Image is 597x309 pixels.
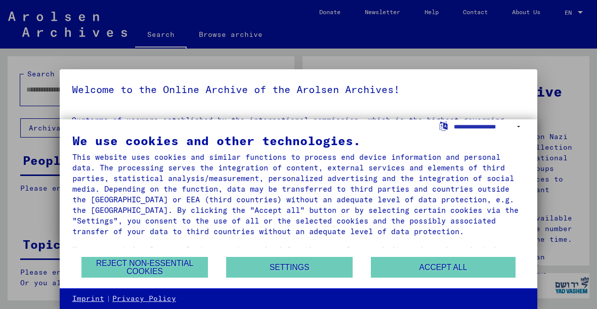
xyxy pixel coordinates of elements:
div: We use cookies and other technologies. [72,135,525,147]
button: Settings [226,257,353,278]
button: Reject non-essential cookies [81,257,208,278]
a: Imprint [72,294,104,304]
a: terms of use [86,115,140,124]
p: Our were established by the international commission, which is the highest governing body of the ... [72,115,525,136]
div: This website uses cookies and similar functions to process end device information and personal da... [72,152,525,237]
button: Accept all [371,257,516,278]
h5: Welcome to the Online Archive of the Arolsen Archives! [72,81,525,98]
a: Privacy Policy [112,294,176,304]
